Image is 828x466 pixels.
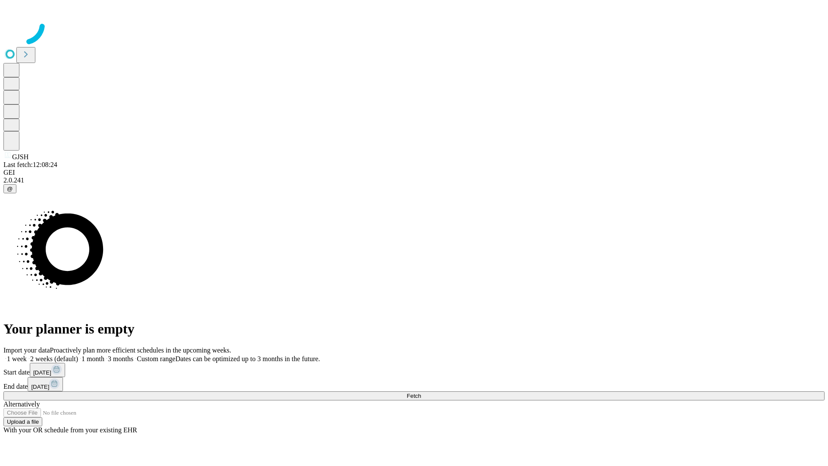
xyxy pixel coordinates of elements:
[3,321,825,337] h1: Your planner is empty
[7,355,27,362] span: 1 week
[12,153,28,161] span: GJSH
[33,369,51,376] span: [DATE]
[407,393,421,399] span: Fetch
[31,384,49,390] span: [DATE]
[82,355,104,362] span: 1 month
[30,363,65,377] button: [DATE]
[3,346,50,354] span: Import your data
[28,377,63,391] button: [DATE]
[3,176,825,184] div: 2.0.241
[108,355,133,362] span: 3 months
[50,346,231,354] span: Proactively plan more efficient schedules in the upcoming weeks.
[3,426,137,434] span: With your OR schedule from your existing EHR
[3,161,57,168] span: Last fetch: 12:08:24
[3,169,825,176] div: GEI
[3,391,825,400] button: Fetch
[3,363,825,377] div: Start date
[7,186,13,192] span: @
[30,355,78,362] span: 2 weeks (default)
[3,184,16,193] button: @
[3,417,42,426] button: Upload a file
[137,355,175,362] span: Custom range
[3,400,40,408] span: Alternatively
[3,377,825,391] div: End date
[176,355,320,362] span: Dates can be optimized up to 3 months in the future.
